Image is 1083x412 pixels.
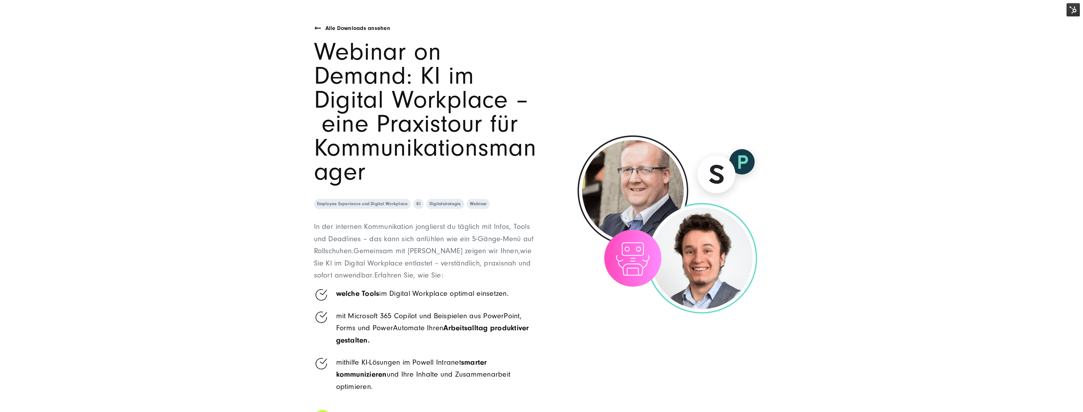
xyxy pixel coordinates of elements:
[336,358,511,391] span: mithilfe KI-Lösungen im Powell Intranet und Ihre Inhalte und Zusammenarbeit optimieren.
[413,199,423,209] a: KI
[314,288,537,300] li: im Digital Workplace optimal einsetzen.
[314,221,537,281] p: In der internen Kommunikation jonglierst du täglich mit Infos, Tools und Deadlines – das kann sic...
[374,271,443,279] span: Erfahren Sie, wie Sie:
[467,199,490,209] a: Webinar
[325,25,390,32] span: Alle Downloads ansehen
[1067,3,1080,16] img: HubSpot Tools-Menüschalter
[336,289,379,298] strong: welche Tools
[314,38,537,186] span: Webinar on Demand: KI im Digital Workplace – eine Praxistour für Kommunikationsmanager
[354,247,520,255] span: Gemeinsam mit [PERSON_NAME] zeigen wir Ihnen,
[314,199,411,209] a: Employee Experience und Digital Workplace
[325,24,390,33] a: Alle Downloads ansehen
[336,324,529,344] strong: Arbeitsalltag produktiver gestalten.
[426,199,464,209] a: Digitalstrategie
[336,312,529,344] span: mit Microsoft 365 Copilot und Beispielen aus PowerPoint, Forms und PowerAutomate Ihren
